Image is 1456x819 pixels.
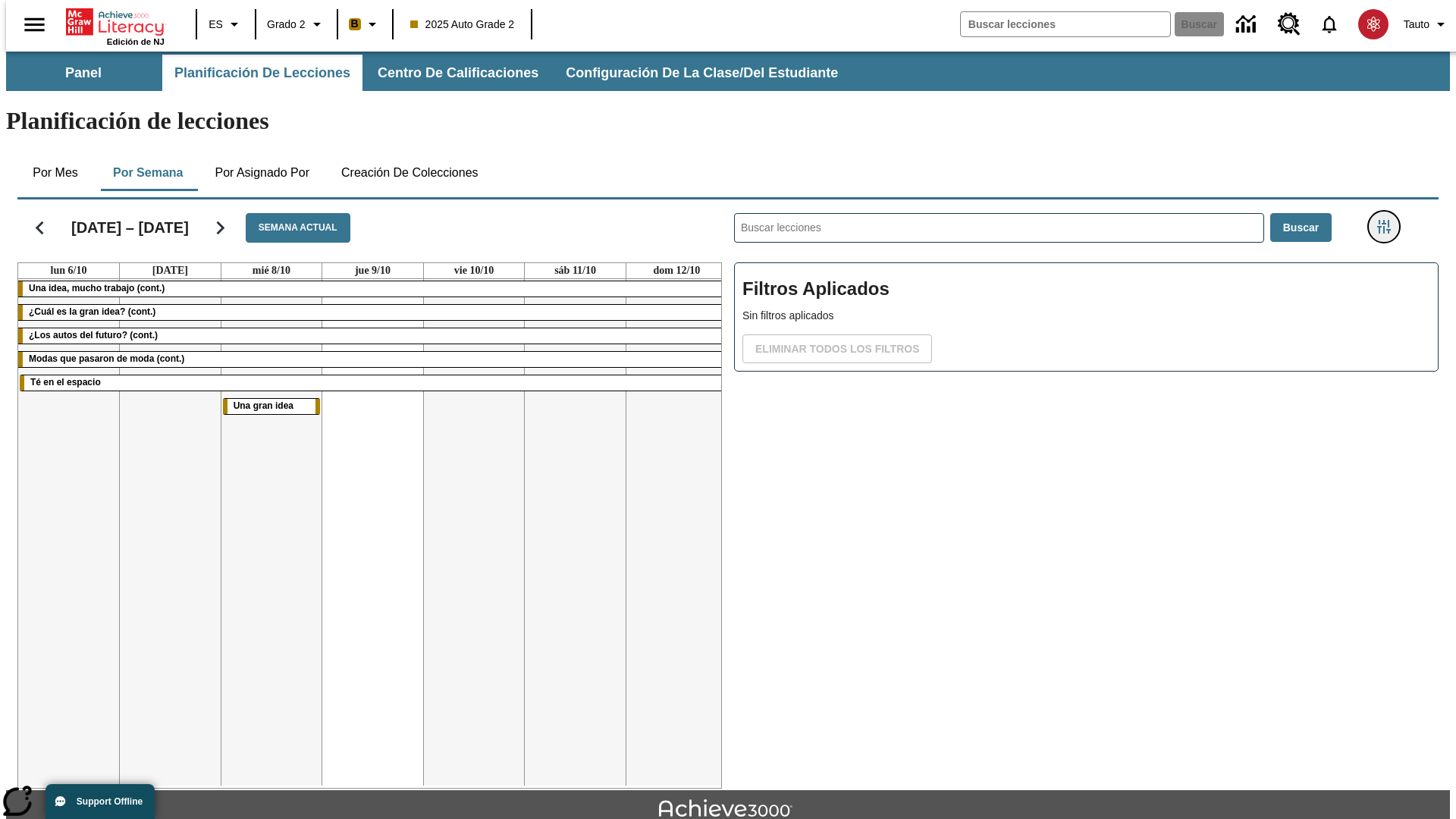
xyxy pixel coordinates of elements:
[1369,212,1399,242] button: Menú lateral de filtros
[351,14,359,33] span: B
[249,263,293,278] a: 8 de octubre de 2025
[29,306,155,317] span: ¿Cuál es la gran idea? (cont.)
[1349,5,1398,44] button: Escoja un nuevo avatar
[18,352,727,367] div: Modas que pasaron de moda (cont.)
[101,155,195,191] button: Por semana
[1227,4,1269,45] a: Centro de información
[1310,5,1349,44] a: Notificaciones
[5,193,722,789] div: Calendario
[71,218,189,237] h2: [DATE] – [DATE]
[329,155,491,191] button: Creación de colecciones
[18,305,727,320] div: ¿Cuál es la gran idea? (cont.)
[174,64,350,82] span: Planificación de lecciones
[267,17,306,33] span: Grado 2
[1269,4,1310,45] a: Centro de recursos, Se abrirá en una pestaña nueva.
[735,214,1263,242] input: Buscar lecciones
[29,330,158,340] span: ¿Los autos del futuro? (cont.)
[566,64,838,82] span: Configuración de la clase/del estudiante
[554,55,850,91] button: Configuración de la clase/del estudiante
[343,11,388,38] button: Boost El color de la clase es anaranjado claro. Cambiar el color de la clase.
[742,308,1430,324] p: Sin filtros aplicados
[410,17,515,33] span: 2025 Auto Grade 2
[17,155,93,191] button: Por mes
[209,17,223,33] span: ES
[1404,17,1429,33] span: Tauto
[261,11,332,38] button: Grado: Grado 2, Elige un grado
[8,55,159,91] button: Panel
[201,209,240,247] button: Seguir
[366,55,551,91] button: Centro de calificaciones
[6,55,852,91] div: Subbarra de navegación
[722,193,1439,789] div: Buscar
[29,283,165,293] span: Una idea, mucho trabajo (cont.)
[12,2,57,47] button: Abrir el menú lateral
[651,263,704,278] a: 12 de octubre de 2025
[45,784,155,819] button: Support Offline
[30,377,101,388] span: Té en el espacio
[6,107,1450,135] h1: Planificación de lecciones
[1270,213,1332,243] button: Buscar
[234,400,293,411] span: Una gran idea
[48,263,90,278] a: 6 de octubre de 2025
[378,64,538,82] span: Centro de calificaciones
[77,796,143,807] span: Support Offline
[734,262,1439,372] div: Filtros Aplicados
[66,7,165,37] a: Portada
[18,281,727,297] div: Una idea, mucho trabajo (cont.)
[202,11,250,38] button: Lenguaje: ES, Selecciona un idioma
[149,263,191,278] a: 7 de octubre de 2025
[246,213,350,243] button: Semana actual
[352,263,394,278] a: 9 de octubre de 2025
[20,375,726,391] div: Té en el espacio
[1398,11,1456,38] button: Perfil/Configuración
[66,5,165,46] div: Portada
[29,353,184,364] span: Modas que pasaron de moda (cont.)
[742,271,1430,308] h2: Filtros Aplicados
[65,64,102,82] span: Panel
[6,52,1450,91] div: Subbarra de navegación
[202,155,322,191] button: Por asignado por
[1358,9,1389,39] img: avatar image
[451,263,497,278] a: 10 de octubre de 2025
[20,209,59,247] button: Regresar
[961,12,1170,36] input: Buscar campo
[18,328,727,344] div: ¿Los autos del futuro? (cont.)
[162,55,362,91] button: Planificación de lecciones
[551,263,599,278] a: 11 de octubre de 2025
[223,399,321,414] div: Una gran idea
[107,37,165,46] span: Edición de NJ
